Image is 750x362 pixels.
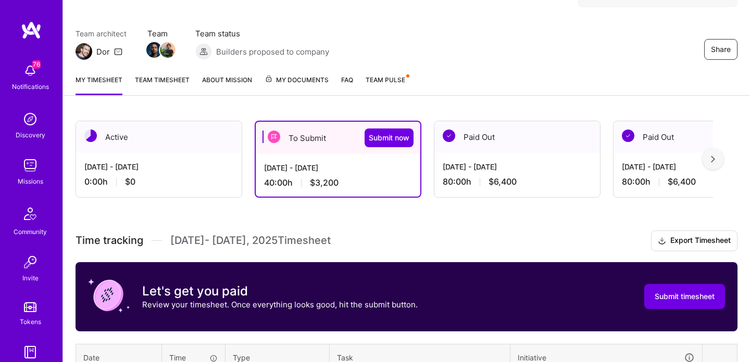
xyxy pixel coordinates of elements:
[147,28,174,39] span: Team
[18,201,43,226] img: Community
[32,60,41,69] span: 76
[310,177,339,188] span: $3,200
[622,130,634,142] img: Paid Out
[216,46,329,57] span: Builders proposed to company
[704,39,737,60] button: Share
[443,161,592,172] div: [DATE] - [DATE]
[443,176,592,187] div: 80:00 h
[20,316,41,327] div: Tokens
[658,236,666,247] i: icon Download
[20,60,41,81] img: bell
[21,21,42,40] img: logo
[711,44,731,55] span: Share
[264,162,412,173] div: [DATE] - [DATE]
[24,302,36,312] img: tokens
[256,122,420,154] div: To Submit
[268,131,280,143] img: To Submit
[84,130,97,142] img: Active
[489,176,517,187] span: $6,400
[14,226,47,237] div: Community
[76,234,143,247] span: Time tracking
[668,176,696,187] span: $6,400
[202,74,252,95] a: About Mission
[644,284,725,309] button: Submit timesheet
[88,275,130,316] img: coin
[443,130,455,142] img: Paid Out
[84,176,233,187] div: 0:00 h
[12,81,49,92] div: Notifications
[142,299,418,310] p: Review your timesheet. Once everything looks good, hit the submit button.
[76,121,242,153] div: Active
[16,130,45,140] div: Discovery
[366,76,405,84] span: Team Pulse
[125,176,135,187] span: $0
[711,156,715,163] img: right
[434,121,600,153] div: Paid Out
[265,74,329,95] a: My Documents
[265,74,329,86] span: My Documents
[147,41,161,59] a: Team Member Avatar
[22,273,39,283] div: Invite
[160,42,176,58] img: Team Member Avatar
[20,155,41,176] img: teamwork
[161,41,174,59] a: Team Member Avatar
[341,74,353,95] a: FAQ
[84,161,233,172] div: [DATE] - [DATE]
[264,177,412,188] div: 40:00 h
[170,234,331,247] span: [DATE] - [DATE] , 2025 Timesheet
[146,42,162,58] img: Team Member Avatar
[76,74,122,95] a: My timesheet
[76,43,92,60] img: Team Architect
[655,291,715,302] span: Submit timesheet
[20,252,41,273] img: Invite
[142,283,418,299] h3: Let's get you paid
[369,133,409,143] span: Submit now
[18,176,43,187] div: Missions
[114,47,122,56] i: icon Mail
[135,74,190,95] a: Team timesheet
[96,46,110,57] div: Dor
[365,128,414,147] button: Submit now
[195,28,329,39] span: Team status
[651,230,737,251] button: Export Timesheet
[20,109,41,130] img: discovery
[76,28,127,39] span: Team architect
[366,74,408,95] a: Team Pulse
[195,43,212,60] img: Builders proposed to company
